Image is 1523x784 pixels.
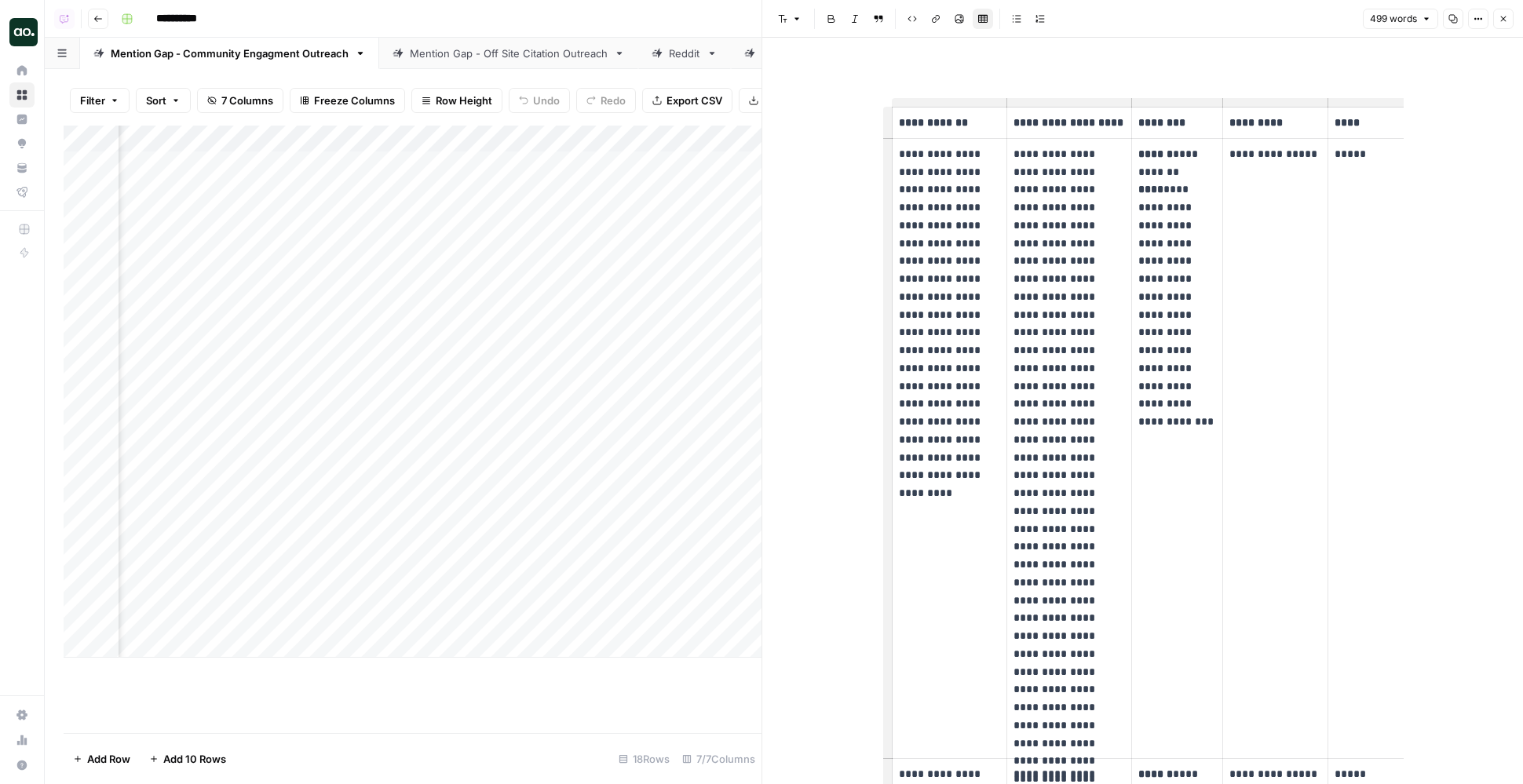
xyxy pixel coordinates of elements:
[290,88,405,113] button: Freeze Columns
[314,93,395,108] span: Freeze Columns
[9,58,35,83] a: Home
[667,93,722,108] span: Export CSV
[80,38,379,69] a: Mention Gap - Community Engagment Outreach
[70,88,130,113] button: Filter
[111,46,349,61] div: Mention Gap - Community Engagment Outreach
[9,727,35,753] a: Usage
[9,13,35,52] button: Workspace: Dillon Test
[9,753,35,778] button: Help + Support
[731,38,865,69] a: Offsite Rewrite
[576,88,636,113] button: Redo
[9,107,35,132] a: Insights
[9,82,35,108] a: Browse
[140,746,236,771] button: Add 10 Rows
[601,93,626,108] span: Redo
[642,88,732,113] button: Export CSV
[509,88,570,113] button: Undo
[638,38,731,69] a: Reddit
[221,93,273,108] span: 7 Columns
[1363,9,1438,29] button: 499 words
[612,746,676,771] div: 18 Rows
[436,93,492,108] span: Row Height
[146,93,166,108] span: Sort
[64,746,140,771] button: Add Row
[9,155,35,181] a: Your Data
[1370,12,1417,26] span: 499 words
[533,93,560,108] span: Undo
[163,751,226,767] span: Add 10 Rows
[9,131,35,156] a: Opportunities
[379,38,638,69] a: Mention Gap - Off Site Citation Outreach
[411,88,502,113] button: Row Height
[676,746,761,771] div: 7/7 Columns
[80,93,105,108] span: Filter
[136,88,191,113] button: Sort
[197,88,283,113] button: 7 Columns
[87,751,130,767] span: Add Row
[669,46,700,61] div: Reddit
[9,18,38,46] img: Dillon Test Logo
[9,180,35,205] a: Flightpath
[9,702,35,727] a: Settings
[410,46,608,61] div: Mention Gap - Off Site Citation Outreach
